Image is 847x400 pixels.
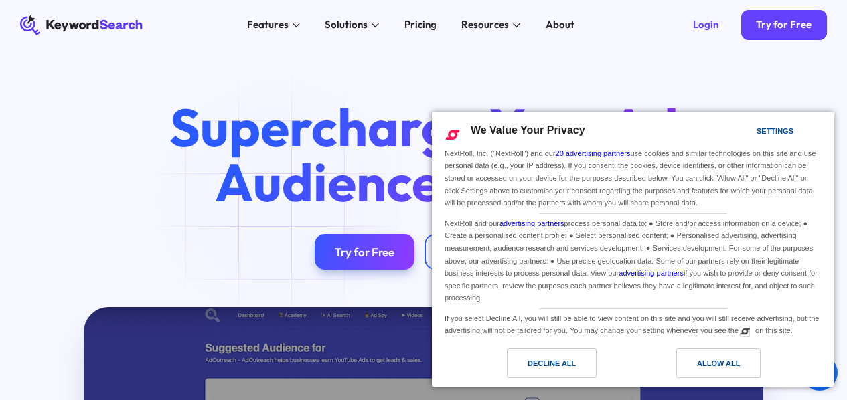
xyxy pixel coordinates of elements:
[619,269,684,277] a: advertising partners
[404,17,437,33] div: Pricing
[247,17,289,33] div: Features
[315,234,414,270] a: Try for Free
[147,100,700,209] h1: Supercharge Your Ad Audiences
[325,17,368,33] div: Solutions
[733,120,765,145] a: Settings
[556,149,631,157] a: 20 advertising partners
[528,356,576,371] div: Decline All
[461,17,509,33] div: Resources
[442,146,824,211] div: NextRoll, Inc. ("NextRoll") and our use cookies and similar technologies on this site and use per...
[756,19,812,31] div: Try for Free
[693,19,718,31] div: Login
[397,15,445,35] a: Pricing
[633,348,826,385] a: Allow All
[440,348,633,385] a: Decline All
[538,15,583,35] a: About
[499,219,564,227] a: advertising partners
[471,124,585,136] span: We Value Your Privacy
[546,17,574,33] div: About
[697,356,740,371] div: Allow All
[442,309,824,338] div: If you select Decline All, you will still be able to view content on this site and you will still...
[757,124,793,138] div: Settings
[442,214,824,306] div: NextRoll and our process personal data to: ● Store and/or access information on a device; ● Creat...
[678,10,734,40] a: Login
[335,245,394,259] div: Try for Free
[741,10,827,40] a: Try for Free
